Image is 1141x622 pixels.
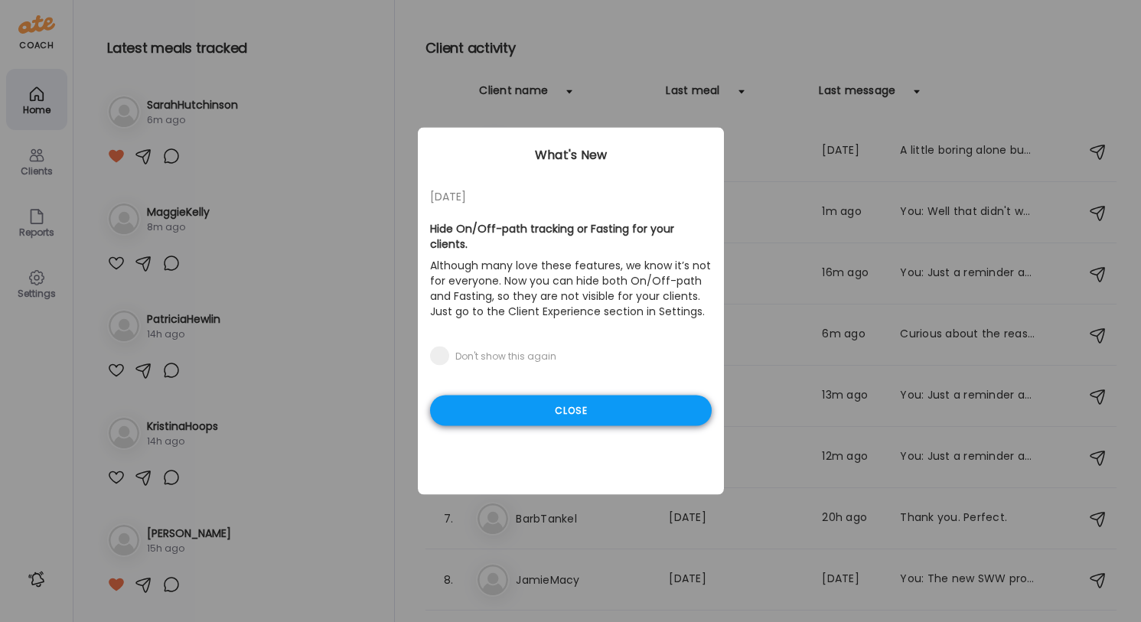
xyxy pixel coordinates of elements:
[430,255,712,322] p: Although many love these features, we know it’s not for everyone. Now you can hide both On/Off-pa...
[418,146,724,164] div: What's New
[430,396,712,426] div: Close
[430,221,674,252] b: Hide On/Off-path tracking or Fasting for your clients.
[430,187,712,206] div: [DATE]
[455,350,556,363] div: Don't show this again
